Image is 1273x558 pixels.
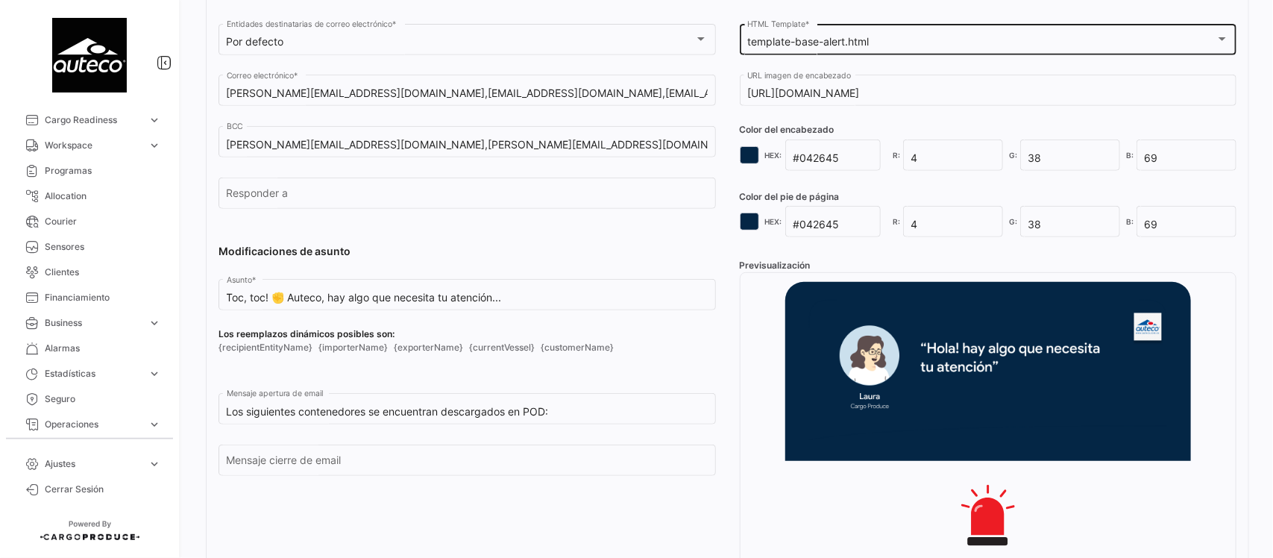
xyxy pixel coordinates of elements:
span: G: [1009,149,1017,161]
a: Alarmas [12,336,167,361]
span: Business [45,316,142,330]
a: Clientes [12,260,167,285]
span: {importerName} [318,341,388,354]
span: Clientes [45,266,161,279]
span: expand_more [148,139,161,152]
img: 4e60ea66-e9d8-41bd-bd0e-266a1ab356ac.jpeg [52,18,127,93]
span: Previsualización [740,260,811,271]
span: R: [893,216,900,228]
span: Ajustes [45,457,142,471]
span: Cerrar Sesión [45,483,161,496]
span: Allocation [45,189,161,203]
a: Financiamiento [12,285,167,310]
span: G: [1009,216,1017,228]
span: Cargo Readiness [45,113,142,127]
span: HEX: [765,216,782,228]
a: Sensores [12,234,167,260]
span: R: [893,149,900,161]
a: Seguro [12,386,167,412]
span: Financiamiento [45,291,161,304]
a: Courier [12,209,167,234]
span: Operaciones [45,418,142,431]
a: Allocation [12,184,167,209]
span: Workspace [45,139,142,152]
span: {customerName} [541,341,614,354]
span: {recipientEntityName} [219,341,312,354]
span: HEX: [765,149,782,161]
span: {currentVessel} [469,341,535,354]
span: expand_more [148,316,161,330]
span: Los reemplazos dinámicos posibles son: [219,327,716,341]
a: Programas [12,158,167,184]
span: B: [1126,149,1134,161]
span: {exporterName} [394,341,463,354]
mat-select-trigger: template-base-alert.html [747,35,869,48]
div: Color del encabezado [740,123,1237,137]
span: expand_more [148,367,161,380]
span: Estadísticas [45,367,142,380]
span: expand_more [148,113,161,127]
mat-select-trigger: Por defecto [227,35,284,48]
div: Color del pie de página [740,190,1237,204]
span: expand_more [148,418,161,431]
span: Alarmas [45,342,161,355]
span: Sensores [45,240,161,254]
span: B: [1126,216,1134,228]
span: Seguro [45,392,161,406]
span: Programas [45,164,161,178]
span: expand_more [148,457,161,471]
label: Modificaciones de asunto [219,244,716,259]
img: Header+Alarma+Auteco.png [809,300,1167,440]
span: Courier [45,215,161,228]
